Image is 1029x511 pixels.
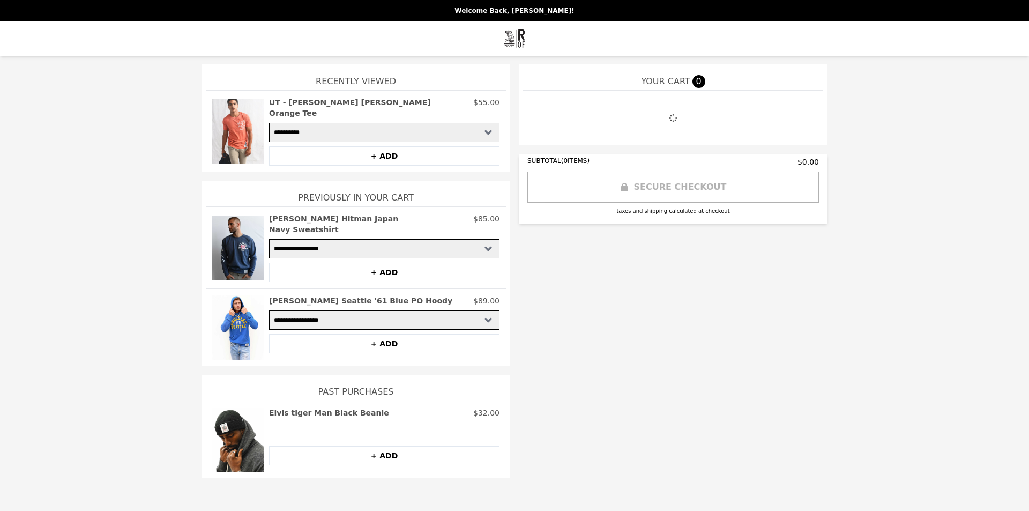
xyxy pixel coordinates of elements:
img: UT - Earl Campbell Tyler Rose Orange Tee [212,97,264,166]
p: $89.00 [473,295,499,306]
button: + ADD [269,334,499,353]
p: $85.00 [473,213,499,235]
img: Elvis tiger Man Black Beanie [212,408,264,472]
span: $0.00 [797,157,819,167]
img: Bruce Lee Seattle '61 Blue PO Hoody [212,295,264,360]
select: Select a product variant [269,123,499,142]
h2: [PERSON_NAME] Hitman Japan Navy Sweatshirt [269,213,469,235]
select: Select a product variant [269,310,499,330]
span: YOUR CART [641,75,690,88]
h1: Past Purchases [206,375,506,401]
p: $55.00 [473,97,499,119]
h2: Elvis tiger Man Black Beanie [269,408,389,418]
button: + ADD [269,446,499,465]
button: + ADD [269,263,499,282]
span: SUBTOTAL [527,157,561,165]
h1: Recently Viewed [206,64,506,90]
p: Welcome Back, [PERSON_NAME]! [6,6,1023,15]
h1: Previously In Your Cart [206,181,506,206]
img: Bret Hart Hitman Japan Navy Sweatshirt [212,213,264,282]
p: $32.00 [473,408,499,418]
span: ( 0 ITEMS) [561,157,590,165]
select: Select a product variant [269,239,499,258]
span: 0 [692,75,705,88]
img: Brand Logo [504,28,525,49]
h2: UT - [PERSON_NAME] [PERSON_NAME] Orange Tee [269,97,469,119]
button: + ADD [269,146,499,166]
div: taxes and shipping calculated at checkout [527,207,819,215]
h2: [PERSON_NAME] Seattle '61 Blue PO Hoody [269,295,452,306]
